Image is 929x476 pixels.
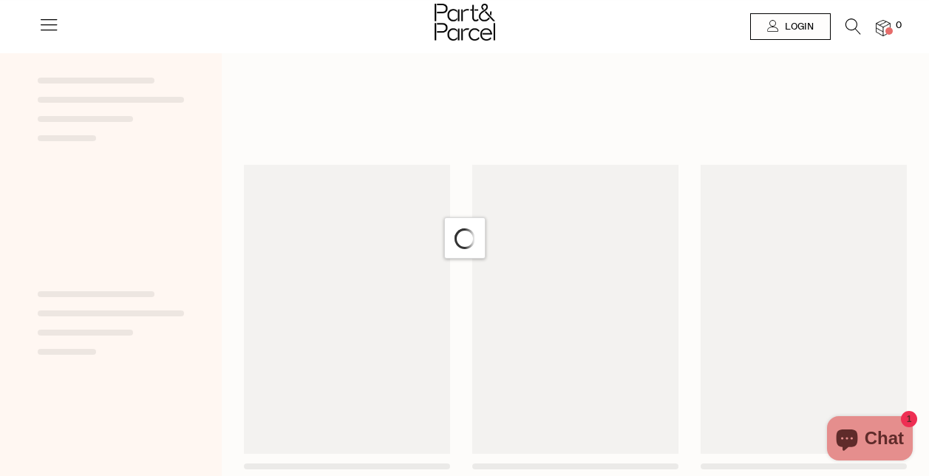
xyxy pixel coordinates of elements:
img: Part&Parcel [435,4,495,41]
span: 0 [892,19,905,33]
inbox-online-store-chat: Shopify online store chat [823,416,917,464]
a: Login [750,13,831,40]
a: 0 [876,20,891,35]
span: Login [781,21,814,33]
